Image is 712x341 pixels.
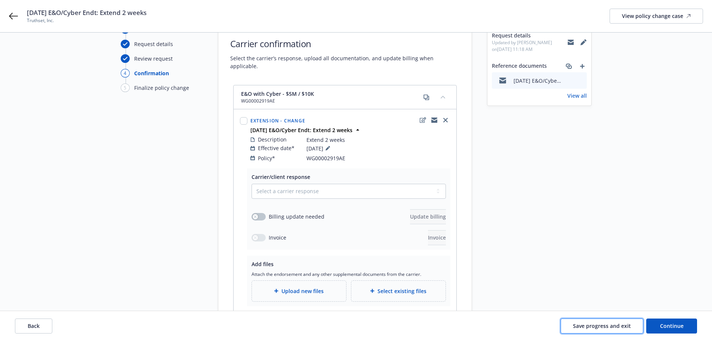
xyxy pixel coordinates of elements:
span: Save progress and exit [573,322,631,329]
div: View policy change case [622,9,691,23]
span: E&O with Cyber - $5M / $10K [241,90,314,98]
div: Upload new files [252,280,346,302]
a: View all [567,92,587,100]
span: Truthset, Inc. [27,17,147,24]
span: Attach the endorsement and any other supplemental documents from the carrier. [252,271,446,277]
span: Description [258,136,287,143]
div: Review request [134,55,173,63]
h1: Carrier confirmation [230,37,460,50]
a: View policy change case [610,9,703,24]
span: Extension - Change [250,118,306,124]
span: WG00002919AE [241,98,314,104]
span: Request details [492,31,567,39]
a: associate [564,62,573,71]
span: Update billing [410,213,446,220]
button: Continue [646,319,697,334]
button: Save progress and exit [561,319,643,334]
button: Update billing [410,209,446,224]
span: Select existing files [377,287,426,295]
span: Add files [252,261,274,268]
a: add [578,62,587,71]
strong: [DATE] E&O/Cyber Endt: Extend 2 weeks [250,127,352,134]
div: Request details [134,40,173,48]
span: Policy* [258,154,275,162]
span: WG00002919AE [306,154,345,162]
button: download file [565,77,571,85]
div: E&O with Cyber - $5M / $10KWG00002919AEcopycollapse content [234,85,456,109]
span: Invoice [428,234,446,241]
span: [DATE] [306,144,332,153]
div: Finalize policy change [134,84,189,92]
div: 5 [121,83,130,92]
span: Effective date* [258,144,295,152]
button: collapse content [437,91,449,103]
div: [DATE] E&O/Cyber Policy Change Request to RT - Extend 2 weeks.msg [514,77,562,85]
div: 4 [121,69,130,77]
span: Reference documents [492,62,547,71]
span: Updated by [PERSON_NAME] on [DATE] 11:18 AM [492,39,567,53]
button: Back [15,319,52,334]
span: Continue [660,322,684,329]
a: copyLogging [430,116,439,125]
span: Carrier/client response [252,173,310,180]
span: Extend 2 weeks [306,136,345,144]
span: Back [28,322,40,329]
a: edit [419,116,428,125]
span: Select the carrier’s response, upload all documentation, and update billing when applicable. [230,54,460,70]
div: Select existing files [351,280,446,302]
span: Upload new files [281,287,324,295]
span: [DATE] E&O/Cyber Endt: Extend 2 weeks [27,8,147,17]
a: close [441,116,450,125]
span: Invoice [269,234,286,241]
span: Billing update needed [269,213,324,220]
button: preview file [577,77,584,85]
button: Invoice [428,230,446,245]
div: Confirmation [134,69,169,77]
a: copy [422,93,431,102]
